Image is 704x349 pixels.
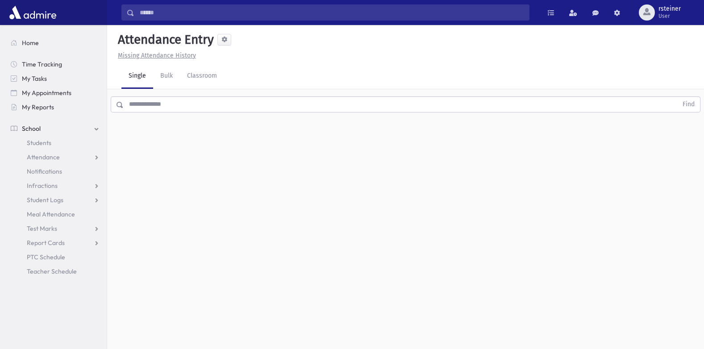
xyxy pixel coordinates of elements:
button: Find [677,97,700,112]
span: PTC Schedule [27,253,65,261]
span: My Reports [22,103,54,111]
a: Bulk [153,64,180,89]
span: Infractions [27,182,58,190]
span: Attendance [27,153,60,161]
a: Time Tracking [4,57,107,71]
a: School [4,121,107,136]
a: PTC Schedule [4,250,107,264]
a: Student Logs [4,193,107,207]
a: Students [4,136,107,150]
a: My Reports [4,100,107,114]
span: Time Tracking [22,60,62,68]
a: Attendance [4,150,107,164]
a: Test Marks [4,221,107,236]
a: My Appointments [4,86,107,100]
a: Single [121,64,153,89]
u: Missing Attendance History [118,52,196,59]
span: My Tasks [22,75,47,83]
span: Home [22,39,39,47]
span: My Appointments [22,89,71,97]
h5: Attendance Entry [114,32,214,47]
a: Missing Attendance History [114,52,196,59]
a: My Tasks [4,71,107,86]
span: Meal Attendance [27,210,75,218]
img: AdmirePro [7,4,58,21]
span: Students [27,139,51,147]
span: Notifications [27,167,62,175]
span: Test Marks [27,224,57,233]
span: rsteiner [658,5,681,12]
span: User [658,12,681,20]
input: Search [134,4,529,21]
a: Meal Attendance [4,207,107,221]
a: Infractions [4,179,107,193]
a: Report Cards [4,236,107,250]
span: School [22,125,41,133]
span: Student Logs [27,196,63,204]
a: Teacher Schedule [4,264,107,278]
span: Report Cards [27,239,65,247]
span: Teacher Schedule [27,267,77,275]
a: Classroom [180,64,224,89]
a: Home [4,36,107,50]
a: Notifications [4,164,107,179]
